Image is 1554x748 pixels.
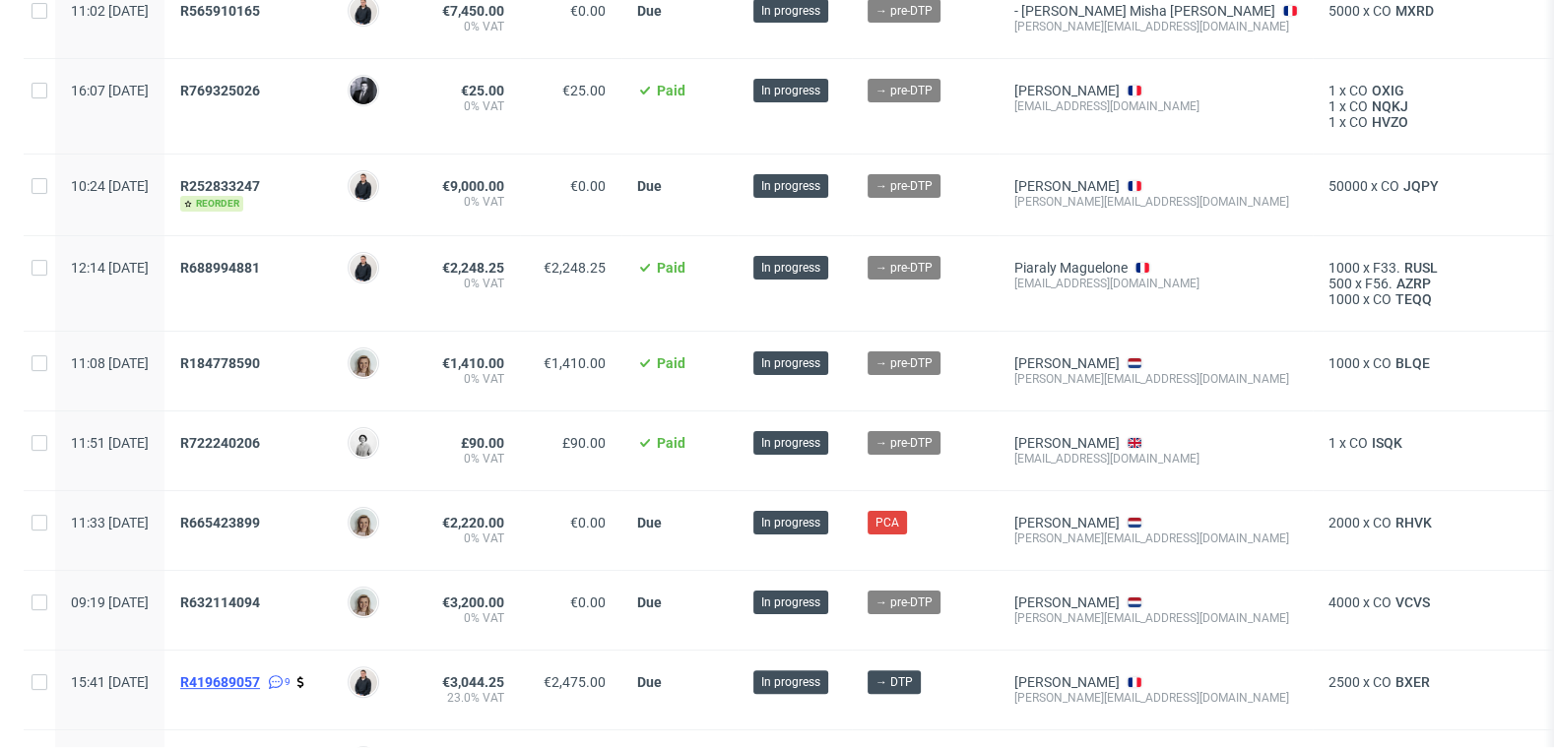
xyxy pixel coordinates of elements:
[180,196,243,212] span: reorder
[570,515,606,530] span: €0.00
[1368,83,1408,98] span: OXIG
[875,259,933,277] span: → pre-DTP
[1373,260,1400,276] span: F33.
[180,515,260,530] span: R665423899
[180,594,260,610] span: R632114094
[657,83,685,98] span: Paid
[1392,3,1438,19] a: MXRD
[1373,594,1392,610] span: CO
[71,3,149,19] span: 11:02 [DATE]
[562,83,606,98] span: €25.00
[442,674,504,690] span: €3,044.25
[442,178,504,194] span: €9,000.00
[442,355,504,371] span: €1,410.00
[426,194,504,210] span: 0% VAT
[71,435,149,451] span: 11:51 [DATE]
[180,435,264,451] a: R722240206
[637,515,662,530] span: Due
[1014,594,1120,610] a: [PERSON_NAME]
[1328,515,1360,530] span: 2000
[1373,674,1392,690] span: CO
[71,260,149,276] span: 12:14 [DATE]
[350,509,377,536] img: Monika Poźniak
[875,434,933,452] span: → pre-DTP
[180,260,264,276] a: R688994881
[657,435,685,451] span: Paid
[1392,515,1436,530] a: RHVK
[1014,98,1297,114] div: [EMAIL_ADDRESS][DOMAIN_NAME]
[180,674,264,690] a: R419689057
[875,2,933,20] span: → pre-DTP
[1014,451,1297,467] div: [EMAIL_ADDRESS][DOMAIN_NAME]
[1328,83,1336,98] span: 1
[426,371,504,387] span: 0% VAT
[1014,194,1297,210] div: [PERSON_NAME][EMAIL_ADDRESS][DOMAIN_NAME]
[1328,594,1360,610] span: 4000
[1365,276,1392,291] span: F56.
[761,673,820,691] span: In progress
[1328,3,1360,19] span: 5000
[875,514,899,531] span: PCA
[1328,178,1368,194] span: 50000
[875,177,933,195] span: → pre-DTP
[875,82,933,99] span: → pre-DTP
[180,178,260,194] span: R252833247
[350,668,377,696] img: Adrian Margula
[1014,435,1120,451] a: [PERSON_NAME]
[350,172,377,200] img: Adrian Margula
[1349,114,1368,130] span: CO
[1392,276,1435,291] a: AZRP
[180,594,264,610] a: R632114094
[426,690,504,706] span: 23.0% VAT
[426,610,504,626] span: 0% VAT
[1328,674,1360,690] span: 2500
[461,435,504,451] span: £90.00
[1014,19,1297,34] div: [PERSON_NAME][EMAIL_ADDRESS][DOMAIN_NAME]
[544,260,606,276] span: €2,248.25
[1392,594,1434,610] a: VCVS
[875,354,933,372] span: → pre-DTP
[442,594,504,610] span: €3,200.00
[350,429,377,457] img: Dudek Mariola
[180,355,264,371] a: R184778590
[426,19,504,34] span: 0% VAT
[1368,98,1412,114] a: NQKJ
[761,354,820,372] span: In progress
[875,673,913,691] span: → DTP
[875,593,933,611] span: → pre-DTP
[426,530,504,546] span: 0% VAT
[180,260,260,276] span: R688994881
[637,178,662,194] span: Due
[1014,371,1297,387] div: [PERSON_NAME][EMAIL_ADDRESS][DOMAIN_NAME]
[544,355,606,371] span: €1,410.00
[657,355,685,371] span: Paid
[1392,674,1434,690] a: BXER
[570,178,606,194] span: €0.00
[285,674,291,690] span: 9
[1373,3,1392,19] span: CO
[1373,515,1392,530] span: CO
[180,355,260,371] span: R184778590
[180,83,260,98] span: R769325026
[1328,435,1336,451] span: 1
[1349,435,1368,451] span: CO
[1399,178,1443,194] span: JQPY
[1328,291,1360,307] span: 1000
[761,259,820,277] span: In progress
[1368,435,1406,451] a: ISQK
[1368,114,1412,130] a: HVZO
[1392,291,1436,307] a: TEQQ
[1328,114,1336,130] span: 1
[1373,291,1392,307] span: CO
[761,82,820,99] span: In progress
[1373,355,1392,371] span: CO
[426,276,504,291] span: 0% VAT
[1328,276,1352,291] span: 500
[71,83,149,98] span: 16:07 [DATE]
